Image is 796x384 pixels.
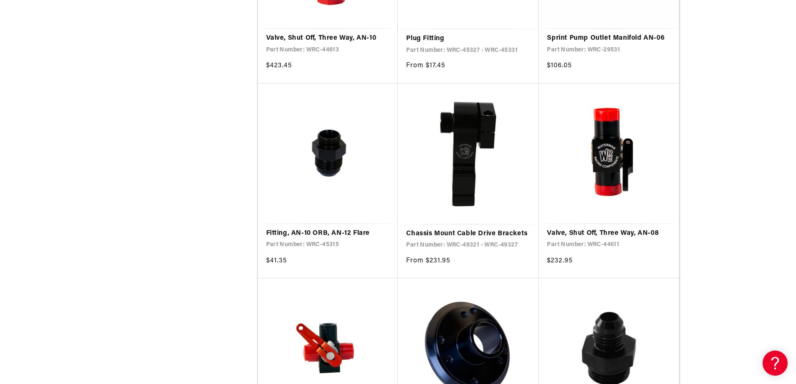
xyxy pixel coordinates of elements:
a: Fitting, AN-10 ORB, AN-12 Flare [266,228,390,239]
a: Sprint Pump Outlet Manifold AN-06 [547,33,671,44]
a: Plug Fitting [406,33,530,44]
a: Valve, Shut Off, Three Way, AN-10 [266,33,390,44]
a: Valve, Shut Off, Three Way, AN-08 [547,228,671,239]
a: Chassis Mount Cable Drive Brackets [406,229,530,239]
